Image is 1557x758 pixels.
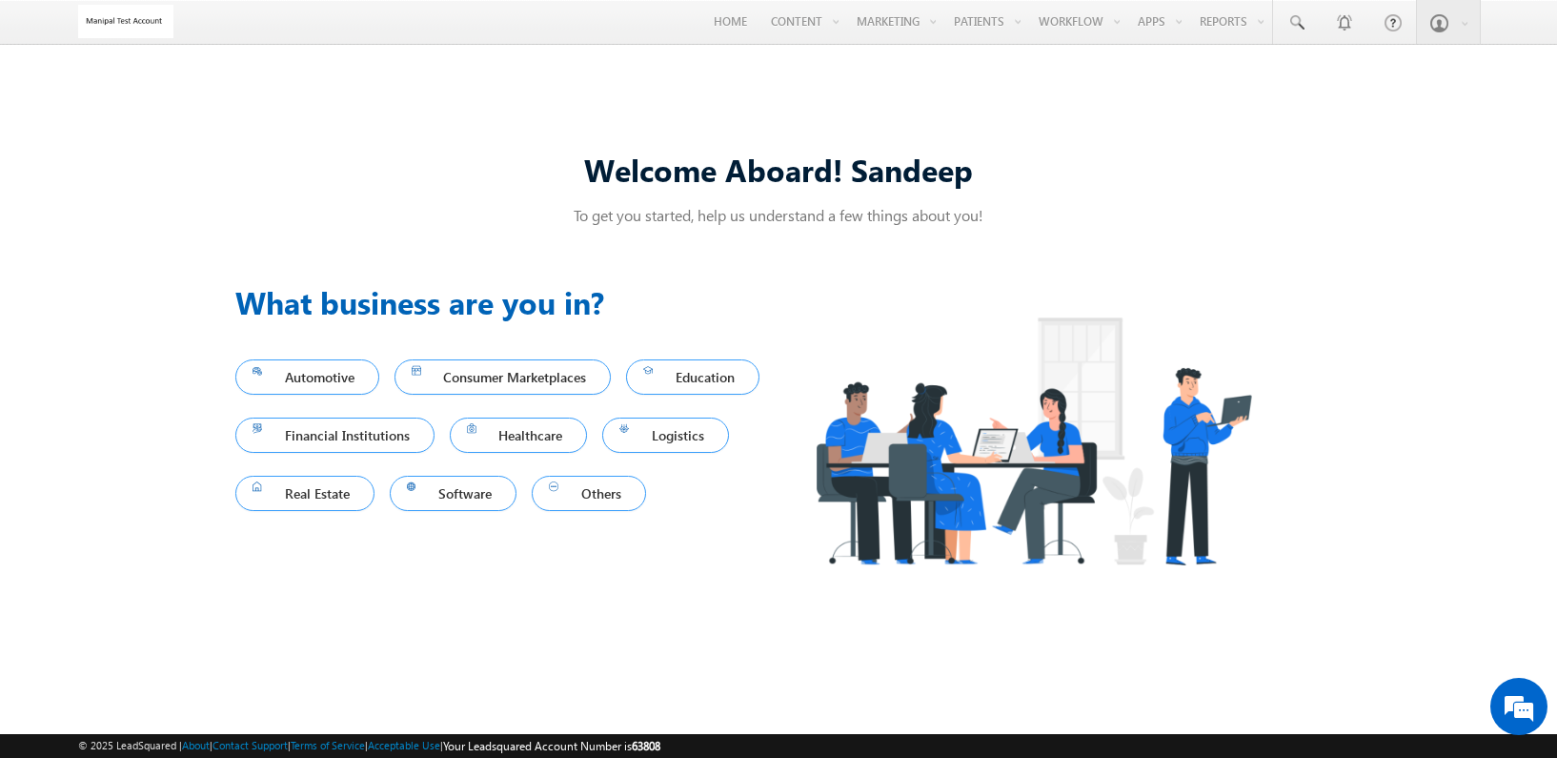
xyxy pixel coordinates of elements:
span: Automotive [253,364,362,390]
span: Real Estate [253,481,357,506]
h3: What business are you in? [235,279,778,325]
a: Acceptable Use [368,739,440,751]
span: Healthcare [467,422,571,448]
div: Welcome Aboard! Sandeep [235,149,1322,190]
a: About [182,739,210,751]
img: Custom Logo [78,5,173,38]
a: Contact Support [212,739,288,751]
span: Logistics [619,422,712,448]
p: To get you started, help us understand a few things about you! [235,205,1322,225]
span: Software [407,481,500,506]
span: Others [549,481,629,506]
a: Terms of Service [291,739,365,751]
span: Your Leadsquared Account Number is [443,739,660,753]
span: Consumer Marketplaces [412,364,595,390]
span: © 2025 LeadSquared | | | | | [78,737,660,755]
span: Financial Institutions [253,422,417,448]
img: Industry.png [778,279,1287,603]
span: Education [643,364,742,390]
span: 63808 [632,739,660,753]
